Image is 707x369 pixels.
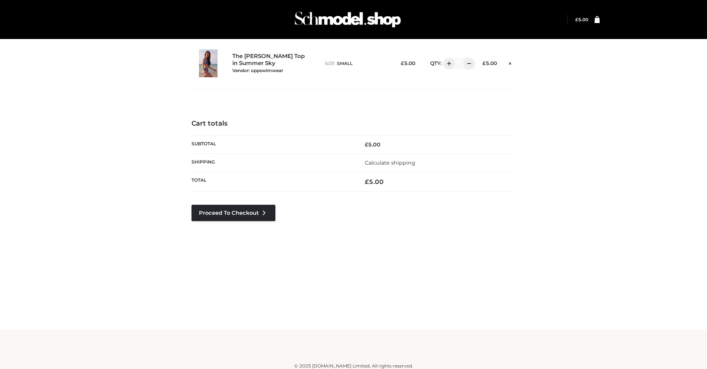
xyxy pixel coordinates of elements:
[337,61,353,66] span: SMALL
[232,68,283,73] small: Vendor: oppswimwear
[325,60,388,67] p: size :
[423,58,470,69] div: QTY:
[365,141,368,148] span: £
[365,178,369,185] span: £
[192,205,275,221] a: Proceed to Checkout
[401,60,415,66] bdi: 5.00
[575,17,578,22] span: £
[292,5,403,34] img: Schmodel Admin 964
[365,159,415,166] a: Calculate shipping
[365,178,384,185] bdi: 5.00
[482,60,497,66] bdi: 5.00
[575,17,588,22] bdi: 5.00
[192,153,354,172] th: Shipping
[575,17,588,22] a: £5.00
[401,60,404,66] span: £
[365,141,380,148] bdi: 5.00
[192,172,354,192] th: Total
[192,120,516,128] h4: Cart totals
[192,135,354,153] th: Subtotal
[482,60,486,66] span: £
[504,58,515,67] a: Remove this item
[232,53,309,74] a: The [PERSON_NAME] Top in Summer SkyVendor: oppswimwear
